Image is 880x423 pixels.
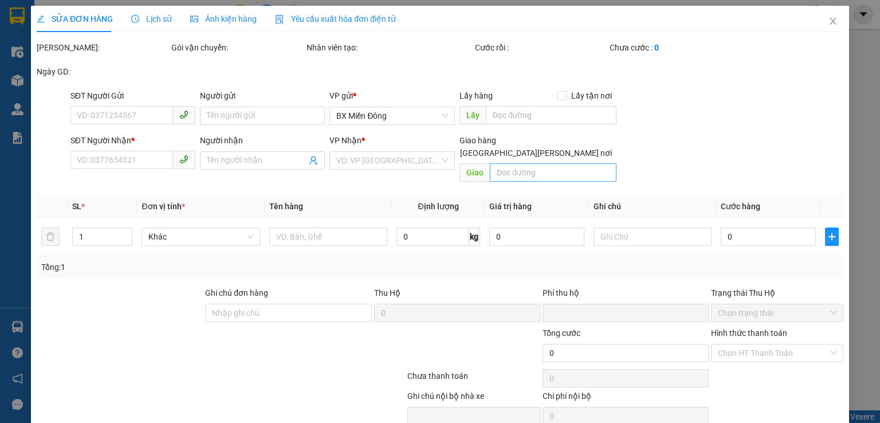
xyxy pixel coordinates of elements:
div: SĐT Người Nhận [70,134,195,147]
span: Lấy hàng [459,91,492,100]
div: Nhân viên tạo: [307,41,473,54]
span: VP Nhận [329,136,362,145]
span: phone [179,155,188,164]
span: Ảnh kiện hàng [190,14,257,23]
span: Giao hàng [459,136,496,145]
label: Hình thức thanh toán [711,328,787,338]
div: SĐT Người Gửi [70,89,195,102]
span: SỬA ĐƠN HÀNG [37,14,113,23]
input: Dọc đường [489,163,616,182]
li: VP BX Miền Đông [6,62,79,75]
div: [PERSON_NAME]: [37,41,169,54]
span: environment [79,77,87,85]
img: logo.jpg [6,6,46,46]
span: phone [179,110,188,119]
div: Cước rồi : [475,41,607,54]
div: Ghi chú nội bộ nhà xe [407,390,540,407]
div: Gói vận chuyển: [171,41,304,54]
span: picture [190,15,198,23]
div: Phí thu hộ [543,287,709,304]
li: Nhà xe [PERSON_NAME] [6,6,166,49]
input: Ghi chú đơn hàng [205,304,371,322]
span: user-add [309,156,318,165]
div: Người gửi [200,89,325,102]
b: Ki-ót C02, Dãy 7, BX Miền Đông, 292 Đinh Bộ [PERSON_NAME][GEOGRAPHIC_DATA][PERSON_NAME] [6,76,77,148]
div: Chưa thanh toán [406,370,541,390]
span: Lấy [459,106,485,124]
input: Dọc đường [485,106,616,124]
div: VP gửi [329,89,454,102]
li: VP VP M’ĐrăK [79,62,152,75]
button: Close [817,6,849,38]
button: delete [41,228,60,246]
span: Yêu cầu xuất hóa đơn điện tử [275,14,396,23]
span: Lịch sử [131,14,172,23]
span: clock-circle [131,15,139,23]
span: Khác [148,228,253,245]
span: Cước hàng [721,202,760,211]
input: VD: Bàn, Ghế [269,228,387,246]
span: environment [6,77,14,85]
input: Ghi Chú [594,228,712,246]
span: SL [72,202,81,211]
span: kg [469,228,480,246]
b: Thôn 3, Xã M’ĐrắK, [GEOGRAPHIC_DATA] [79,76,150,123]
img: icon [275,15,284,24]
span: Tên hàng [269,202,303,211]
div: Chưa cước : [610,41,742,54]
div: Trạng thái Thu Hộ [711,287,843,299]
span: Chọn trạng thái [718,304,836,322]
span: Lấy tận nơi [567,89,616,102]
span: edit [37,15,45,23]
span: Giao [459,163,489,182]
span: [GEOGRAPHIC_DATA][PERSON_NAME] nơi [455,147,616,159]
button: plus [825,228,839,246]
div: Chi phí nội bộ [543,390,709,407]
b: 0 [654,43,659,52]
span: Định lượng [418,202,458,211]
span: BX Miền Đông [336,107,447,124]
span: close [828,17,838,26]
label: Ghi chú đơn hàng [205,288,268,297]
div: Ngày GD: [37,65,169,78]
th: Ghi chú [589,195,716,218]
div: Tổng: 1 [41,261,340,273]
span: Thu Hộ [374,288,400,297]
span: Tổng cước [543,328,580,338]
span: Giá trị hàng [489,202,532,211]
span: Đơn vị tính [142,202,184,211]
span: plus [826,232,838,241]
div: Người nhận [200,134,325,147]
